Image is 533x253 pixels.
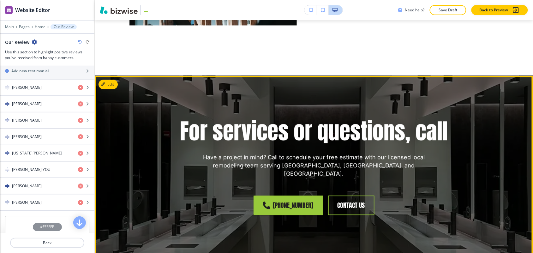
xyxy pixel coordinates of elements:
[5,167,9,172] img: Drag
[471,5,528,15] button: Back to Preview
[54,25,74,29] p: Our Review
[12,183,42,189] h4: [PERSON_NAME]
[5,6,13,14] img: editor icon
[5,85,9,90] img: Drag
[12,117,42,123] h4: [PERSON_NAME]
[12,134,42,140] h4: [PERSON_NAME]
[328,196,374,215] button: Contact Us
[10,238,84,248] button: Back
[405,7,425,13] h3: Need help?
[12,150,62,156] h4: [US_STATE][PERSON_NAME]
[5,49,89,61] h3: Use this section to highlight positive reviews you've received from happy customers.
[5,151,9,155] img: Drag
[5,135,9,139] img: Drag
[12,167,51,172] h4: [PERSON_NAME] YOU
[19,25,30,29] button: Pages
[191,153,437,178] p: Have a project in mind? Call to schedule your free estimate with our licensed local remodeling te...
[180,116,448,146] h1: For services or questions, call
[35,25,45,29] button: Home
[12,101,42,107] h4: [PERSON_NAME]
[15,6,50,14] h2: Website Editor
[5,200,9,205] img: Drag
[51,24,77,29] button: Our Review
[5,102,9,106] img: Drag
[12,85,42,90] h4: [PERSON_NAME]
[11,240,84,246] p: Back
[480,7,508,13] p: Back to Preview
[254,196,323,215] a: [PHONE_NUMBER]
[12,200,42,205] h4: [PERSON_NAME]
[11,68,49,74] h2: Add new testimonial
[5,118,9,123] img: Drag
[100,6,138,14] img: Bizwise Logo
[143,8,160,13] img: Your Logo
[430,5,466,15] button: Save Draft
[40,224,54,230] h4: #FFFFFF
[5,25,14,29] button: Main
[99,80,118,89] button: Edit
[5,184,9,188] img: Drag
[438,7,458,13] p: Save Draft
[5,39,29,45] h2: Our Review
[5,216,89,250] button: #FFFFFFBackground Color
